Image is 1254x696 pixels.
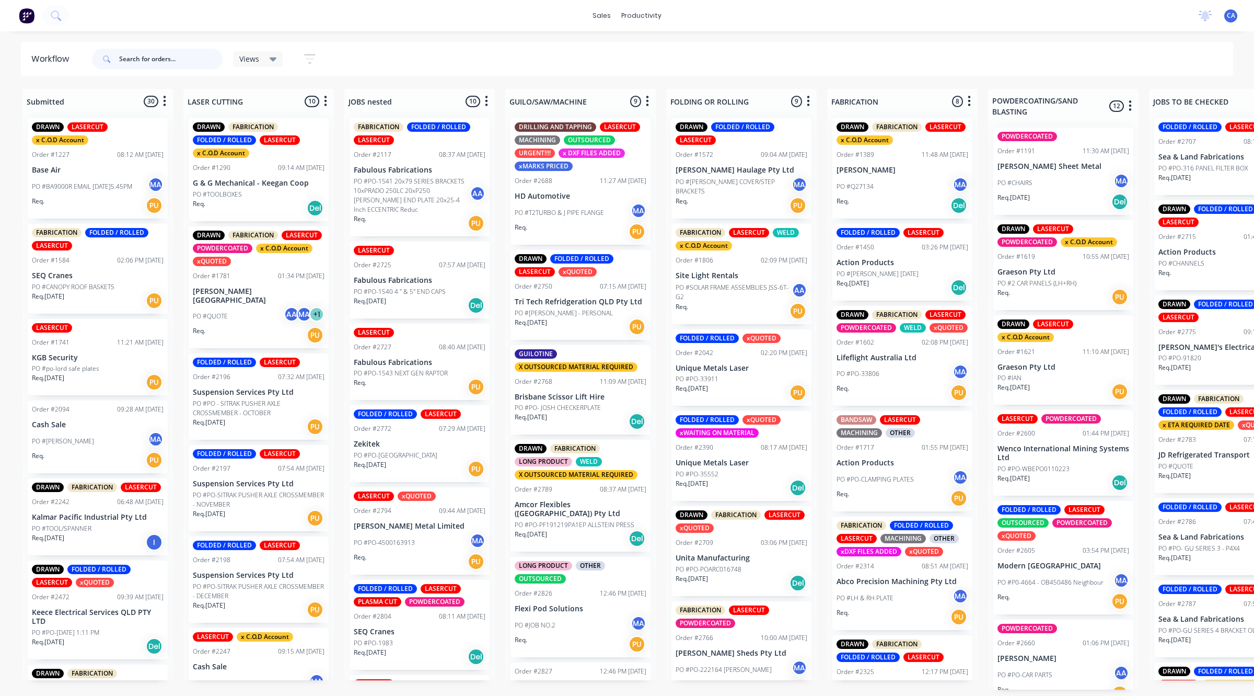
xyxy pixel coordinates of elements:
[439,424,485,433] div: 07:29 AM [DATE]
[148,431,164,447] div: MA
[872,310,922,320] div: FABRICATION
[676,334,739,343] div: FOLDED / ROLLED
[32,437,94,446] p: PO #[PERSON_NAME]
[997,429,1035,438] div: Order #2600
[515,282,552,291] div: Order #2750
[193,163,230,173] div: Order #1290
[676,256,713,265] div: Order #1806
[629,413,645,430] div: Del
[997,444,1129,462] p: Wenco International Mining Systems Ltd
[439,150,485,159] div: 08:37 AM [DATE]
[676,122,707,132] div: DRAWN
[32,241,72,250] div: LASERCUT
[922,443,968,452] div: 01:55 PM [DATE]
[837,228,900,237] div: FOLDED / ROLLED
[1083,347,1129,357] div: 11:10 AM [DATE]
[1033,320,1073,329] div: LASERCUT
[837,197,849,206] p: Req.
[997,268,1129,277] p: Graeson Pty Ltd
[515,192,646,201] p: HD Automotive
[1158,353,1201,363] p: PO #PO-91820
[193,135,256,145] div: FOLDED / ROLLED
[676,428,759,438] div: xWAITING ON MATERIAL
[600,176,646,186] div: 11:27 AM [DATE]
[742,415,781,425] div: xQUOTED
[193,122,225,132] div: DRAWN
[997,146,1035,156] div: Order #1191
[676,197,688,206] p: Req.
[837,135,893,145] div: x C.O.D Account
[354,122,403,132] div: FABRICATION
[32,256,69,265] div: Order #1584
[28,401,168,473] div: Order #209409:28 AM [DATE]Cash SalePO #[PERSON_NAME]MAReq.PU
[922,150,968,159] div: 11:48 AM [DATE]
[354,440,485,449] p: Zekitek
[676,241,732,250] div: x C.O.D Account
[148,177,164,192] div: MA
[296,306,312,322] div: MA
[354,246,394,255] div: LASERCUT
[85,228,148,237] div: FOLDED / ROLLED
[1158,394,1190,404] div: DRAWN
[872,122,922,132] div: FABRICATION
[997,373,1021,383] p: PO #IAN
[671,118,811,219] div: DRAWNFOLDED / ROLLEDLASERCUTOrder #157209:04 AM [DATE][PERSON_NAME] Haulage Pty LtdPO #[PERSON_NA...
[1158,232,1196,242] div: Order #2715
[837,182,874,191] p: PO #Q27134
[676,283,792,302] p: PO #SOLAR FRAME ASSEMBLIES JSS-6T-G2
[832,411,972,511] div: BANDSAWLASERCUTMACHININGOTHEROrder #171701:55 PM [DATE]Action ProductsPO #PO-CLAMPING PLATESMAReq.PU
[1158,122,1222,132] div: FOLDED / ROLLED
[792,177,807,192] div: MA
[193,179,324,188] p: G & G Mechanical - Keegan Coop
[189,226,329,349] div: DRAWNFABRICATIONLASERCUTPOWDERCOATEDx C.O.D AccountxQUOTEDOrder #178101:34 PM [DATE][PERSON_NAME]...
[1158,137,1196,146] div: Order #2707
[950,197,967,214] div: Del
[837,428,882,438] div: MACHINING
[997,224,1029,234] div: DRAWN
[193,358,256,367] div: FOLDED / ROLLED
[256,244,312,253] div: x C.O.D Account
[354,150,391,159] div: Order #2117
[953,177,968,192] div: MA
[309,306,324,322] div: + 1
[925,122,966,132] div: LASERCUT
[146,197,162,214] div: PU
[468,215,484,232] div: PU
[676,228,725,237] div: FABRICATION
[510,440,651,552] div: DRAWNFABRICATIONLONG PRODUCTWELDX OUTSOURCED MATERIAL REQUIREDOrder #278908:37 AM [DATE]Amcor Fle...
[789,384,806,401] div: PU
[32,150,69,159] div: Order #1227
[117,150,164,159] div: 08:12 AM [DATE]
[32,420,164,429] p: Cash Sale
[997,162,1129,171] p: [PERSON_NAME] Sheet Metal
[354,451,437,460] p: PO #PO-[GEOGRAPHIC_DATA]
[354,276,485,285] p: Fabulous Fabrications
[193,449,256,459] div: FOLDED / ROLLED
[742,334,781,343] div: xQUOTED
[997,333,1054,342] div: x C.O.D Account
[993,220,1133,310] div: DRAWNLASERCUTPOWDERCOATEDx C.O.D AccountOrder #161910:55 AM [DATE]Graeson Pty LtdPO #2 CAR PANELS...
[32,182,132,191] p: PO #BA9000R EMAIL [DATE]5.45PM
[676,177,792,196] p: PO #[PERSON_NAME] COVER/STEP BRACKETS
[997,279,1076,288] p: PO #2 CAR PANELS (LH+RH)
[676,135,716,145] div: LASERCUT
[515,208,604,218] p: PO #T2TURBO & J PIPE FLANGE
[515,349,557,359] div: GUILOTINE
[354,166,485,175] p: Fabulous Fabrications
[631,203,646,219] div: MA
[189,118,329,221] div: DRAWNFABRICATIONFOLDED / ROLLEDLASERCUTx C.O.D AccountOrder #129009:14 AM [DATE]G & G Mechanical ...
[515,149,555,158] div: URGENT!!!!
[32,271,164,280] p: SEQ Cranes
[67,122,108,132] div: LASERCUT
[515,223,527,232] p: Req.
[350,324,490,401] div: LASERCUTOrder #272708:40 AM [DATE]Fabulous FabricationsPO #PO-1543 NEXT GEN RAPTORReq.PU
[711,122,774,132] div: FOLDED / ROLLED
[515,377,552,386] div: Order #2768
[676,166,807,175] p: [PERSON_NAME] Haulage Pty Ltd
[117,256,164,265] div: 02:06 PM [DATE]
[600,122,640,132] div: LASERCUT
[837,384,849,393] p: Req.
[193,372,230,382] div: Order #2196
[354,214,366,224] p: Req.
[510,345,651,435] div: GUILOTINEX OUTSOURCED MATERIAL REQUIREDOrder #276811:09 AM [DATE]Brisbane Scissor Lift HirePO #PO...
